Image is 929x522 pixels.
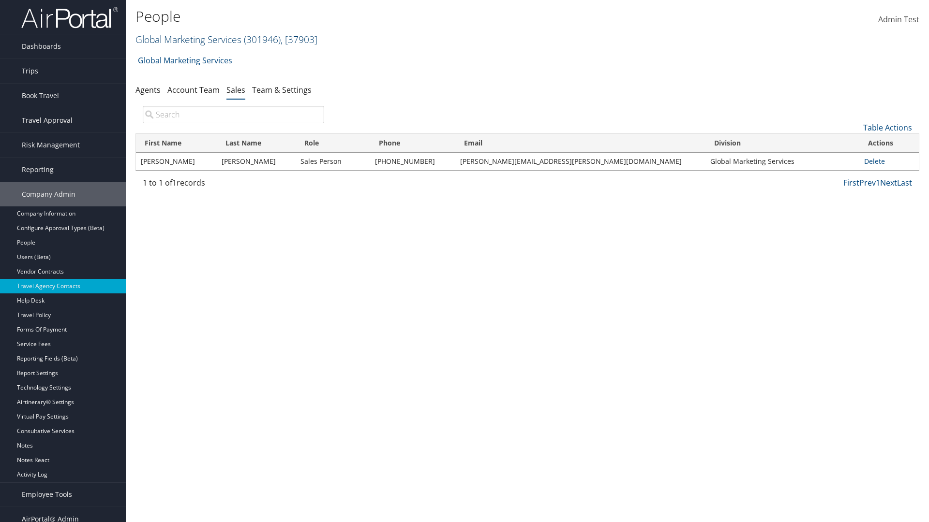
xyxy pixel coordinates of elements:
a: 1 [876,177,880,188]
span: Employee Tools [22,482,72,507]
span: 1 [172,177,177,188]
th: Last Name: activate to sort column ascending [217,134,296,153]
td: [PERSON_NAME] [217,153,296,170]
a: Prev [859,177,876,188]
span: Trips [22,59,38,83]
th: Actions [859,134,919,153]
span: Company Admin [22,182,75,206]
a: Global Marketing Services [138,51,232,70]
a: Agents [135,85,161,95]
h1: People [135,6,658,27]
span: Admin Test [878,14,919,25]
a: Team & Settings [252,85,312,95]
span: Dashboards [22,34,61,58]
th: Email: activate to sort column ascending [455,134,705,153]
td: Global Marketing Services [705,153,859,170]
input: Search [143,106,324,123]
a: Next [880,177,897,188]
span: , [ 37903 ] [281,33,317,46]
span: Risk Management [22,133,80,157]
span: Book Travel [22,84,59,108]
th: Role: activate to sort column ascending [296,134,370,153]
a: First [843,177,859,188]
img: airportal-logo.png [21,6,118,29]
th: Division: activate to sort column ascending [705,134,859,153]
span: Travel Approval [22,108,73,132]
th: Phone [370,134,455,153]
a: Account Team [167,85,220,95]
td: [PHONE_NUMBER] [370,153,455,170]
a: Table Actions [863,122,912,133]
a: Last [897,177,912,188]
span: ( 301946 ) [244,33,281,46]
div: 1 to 1 of records [143,177,324,193]
a: Admin Test [878,5,919,35]
td: Sales Person [296,153,370,170]
a: Global Marketing Services [135,33,317,46]
td: [PERSON_NAME][EMAIL_ADDRESS][PERSON_NAME][DOMAIN_NAME] [455,153,705,170]
th: First Name: activate to sort column ascending [136,134,217,153]
a: Sales [226,85,245,95]
span: Reporting [22,158,54,182]
a: Delete [864,157,885,166]
td: [PERSON_NAME] [136,153,217,170]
